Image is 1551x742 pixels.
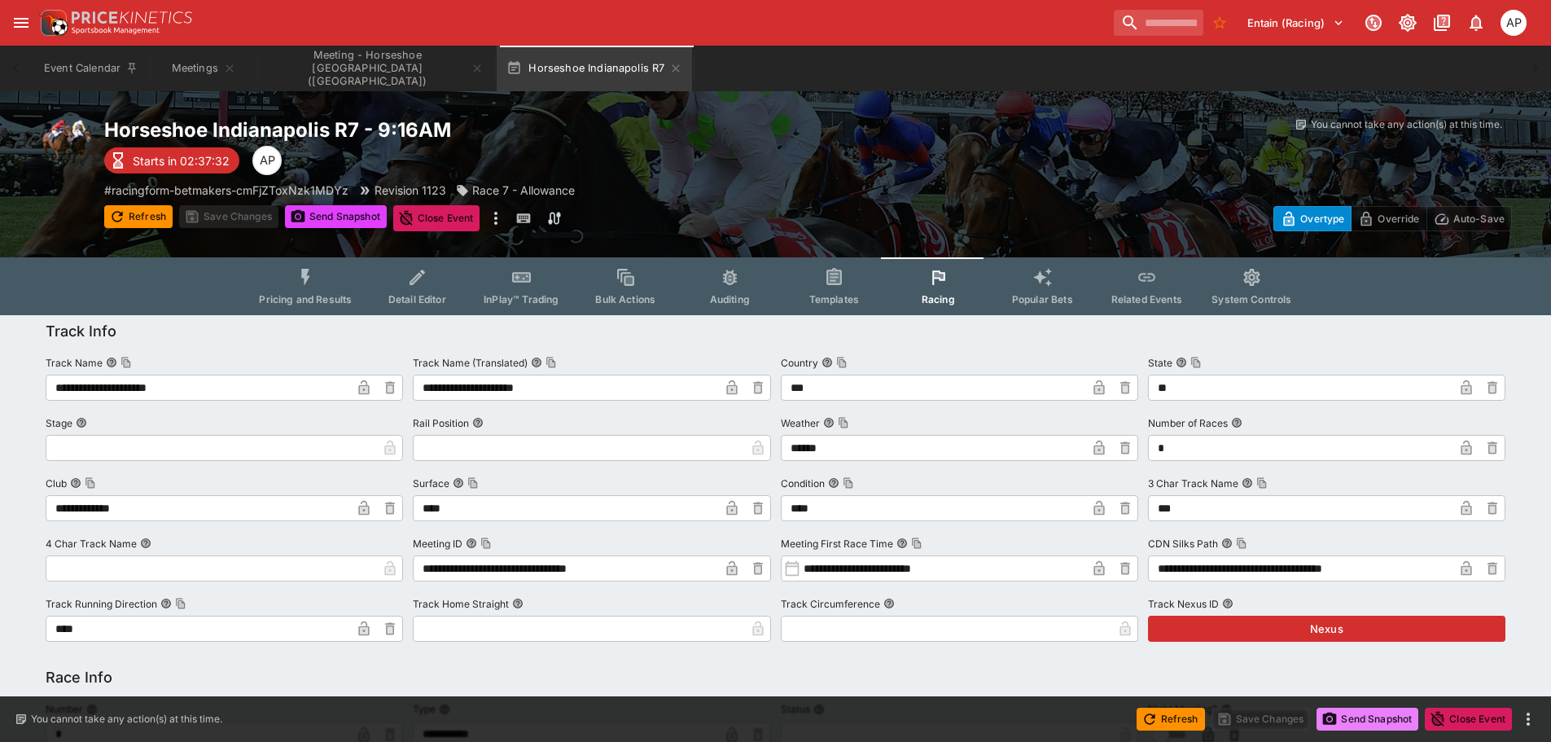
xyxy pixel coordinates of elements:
span: Popular Bets [1012,293,1073,305]
p: Track Name [46,356,103,370]
button: Notifications [1461,8,1491,37]
button: Overtype [1273,206,1352,231]
p: Track Circumference [781,597,880,611]
span: Bulk Actions [595,293,655,305]
button: Connected to PK [1359,8,1388,37]
button: Close Event [393,205,480,231]
p: Track Home Straight [413,597,509,611]
p: CDN Silks Path [1148,537,1218,551]
button: open drawer [7,8,36,37]
img: PriceKinetics [72,11,192,24]
p: Rail Position [413,416,469,430]
p: Starts in 02:37:32 [133,152,230,169]
p: You cannot take any action(s) at this time. [31,712,222,727]
button: Copy To Clipboard [843,477,854,489]
span: Templates [809,293,859,305]
button: Track Running DirectionCopy To Clipboard [160,598,172,609]
button: Copy To Clipboard [467,477,479,489]
button: Close Event [1425,708,1512,731]
button: Toggle light/dark mode [1393,8,1422,37]
p: Track Nexus ID [1148,597,1219,611]
button: Stage [76,417,87,428]
div: Start From [1273,206,1512,231]
div: Allan Pollitt [252,146,282,175]
button: Copy To Clipboard [1256,477,1268,489]
button: Track NameCopy To Clipboard [106,357,117,368]
button: Copy To Clipboard [85,477,96,489]
span: Racing [922,293,955,305]
button: SurfaceCopy To Clipboard [453,477,464,489]
p: Copy To Clipboard [104,182,348,199]
p: Revision 1123 [375,182,446,199]
button: Rail Position [472,417,484,428]
button: Copy To Clipboard [480,538,492,549]
p: Track Running Direction [46,597,157,611]
p: State [1148,356,1172,370]
button: ConditionCopy To Clipboard [828,477,839,489]
h5: Race Info [46,668,112,687]
span: System Controls [1211,293,1291,305]
button: 4 Char Track Name [140,538,151,549]
p: Surface [413,476,449,490]
button: Send Snapshot [285,205,387,228]
button: Meeting - Horseshoe Indianapolis (USA) [259,46,493,91]
button: more [1518,709,1538,729]
span: Detail Editor [388,293,446,305]
p: Club [46,476,67,490]
div: Event type filters [246,257,1304,315]
p: 3 Char Track Name [1148,476,1238,490]
p: Track Name (Translated) [413,356,528,370]
button: more [486,205,506,231]
button: Copy To Clipboard [836,357,848,368]
p: Meeting First Race Time [781,537,893,551]
button: Auto-Save [1426,206,1512,231]
button: Meeting IDCopy To Clipboard [466,538,477,549]
input: search [1114,10,1203,36]
button: Horseshoe Indianapolis R7 [497,46,692,91]
button: Send Snapshot [1317,708,1418,731]
button: Copy To Clipboard [1236,538,1247,549]
button: Track Home Straight [512,598,524,609]
span: Related Events [1111,293,1182,305]
img: PriceKinetics Logo [36,7,68,39]
button: CountryCopy To Clipboard [822,357,833,368]
button: Event Calendar [34,46,148,91]
button: Refresh [104,205,173,228]
button: Nexus [1148,616,1505,642]
button: Refresh [1137,708,1205,731]
div: Allan Pollitt [1501,10,1527,36]
button: 3 Char Track NameCopy To Clipboard [1242,477,1253,489]
p: Number of Races [1148,416,1228,430]
button: Documentation [1427,8,1457,37]
button: Copy To Clipboard [545,357,557,368]
button: StateCopy To Clipboard [1176,357,1187,368]
p: You cannot take any action(s) at this time. [1311,117,1502,132]
p: Auto-Save [1453,210,1505,227]
button: Copy To Clipboard [838,417,849,428]
span: Pricing and Results [259,293,352,305]
p: Override [1378,210,1419,227]
h2: Copy To Clipboard [104,117,808,143]
button: Allan Pollitt [1496,5,1531,41]
button: Copy To Clipboard [175,598,186,609]
div: Race 7 - Allowance [456,182,575,199]
button: Meetings [151,46,256,91]
p: Race 7 - Allowance [472,182,575,199]
h5: Track Info [46,322,116,340]
span: InPlay™ Trading [484,293,559,305]
p: Weather [781,416,820,430]
button: No Bookmarks [1207,10,1233,36]
p: Stage [46,416,72,430]
button: CDN Silks PathCopy To Clipboard [1221,538,1233,549]
button: WeatherCopy To Clipboard [823,417,835,428]
button: Copy To Clipboard [911,538,922,549]
button: Track Nexus ID [1222,598,1233,609]
p: Country [781,356,818,370]
span: Auditing [710,293,750,305]
button: Copy To Clipboard [1190,357,1202,368]
img: Sportsbook Management [72,27,160,34]
button: Meeting First Race TimeCopy To Clipboard [896,538,908,549]
button: Copy To Clipboard [120,357,132,368]
button: Number of Races [1231,417,1242,428]
p: Meeting ID [413,537,462,551]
